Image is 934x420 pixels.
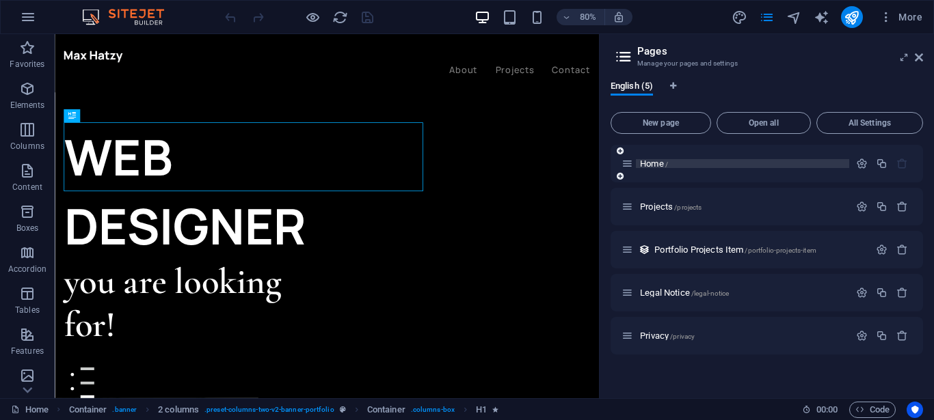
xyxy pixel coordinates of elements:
[640,288,729,298] span: Click to open page
[691,290,730,297] span: /legal-notice
[732,10,747,25] i: Design (Ctrl+Alt+Y)
[654,244,816,255] span: Portfolio Projects Item
[613,11,625,23] i: On resize automatically adjust zoom level to fit chosen device.
[16,223,39,234] p: Boxes
[639,244,650,255] div: This layout is used as a template for all items (e.g. a blog post) of this collection. The conten...
[636,331,849,340] div: Privacy/privacy
[759,9,775,25] button: pages
[577,9,599,25] h6: 80%
[15,305,40,316] p: Tables
[717,112,811,134] button: Open all
[896,158,908,169] div: The startpage cannot be deleted
[611,81,923,107] div: Language Tabs
[826,404,828,415] span: :
[876,158,888,169] div: Duplicate
[411,402,455,418] span: . columns-box
[31,417,49,420] button: 1
[874,6,928,28] button: More
[816,402,838,418] span: 00 00
[814,9,830,25] button: text_generator
[856,330,868,341] div: Settings
[640,158,668,169] span: Home
[79,9,181,25] img: Editor Logo
[665,160,668,168] span: /
[158,402,199,418] span: Click to select. Double-click to edit
[640,201,702,212] span: Projects
[636,202,849,211] div: Projects/projects
[11,402,49,418] a: Click to cancel selection. Double-click to open Pages
[636,159,849,168] div: Home/
[650,245,869,254] div: Portfolio Projects Item/portfolio-projects-item
[674,204,702,211] span: /projects
[802,402,838,418] h6: Session time
[10,141,44,152] p: Columns
[876,287,888,298] div: Duplicate
[492,406,498,413] i: Element contains an animation
[10,100,45,111] p: Elements
[304,9,321,25] button: Click here to leave preview mode and continue editing
[856,158,868,169] div: Settings
[896,201,908,212] div: Remove
[112,402,137,418] span: . banner
[907,402,923,418] button: Usercentrics
[786,10,802,25] i: Navigator
[637,45,923,57] h2: Pages
[856,287,868,298] div: Settings
[11,346,44,356] p: Features
[8,264,46,275] p: Accordion
[823,119,917,127] span: All Settings
[896,330,908,341] div: Remove
[876,330,888,341] div: Duplicate
[617,119,705,127] span: New page
[340,406,346,413] i: This element is a customizable preset
[896,244,908,255] div: Remove
[816,112,923,134] button: All Settings
[876,201,888,212] div: Duplicate
[745,247,816,254] span: /portfolio-projects-item
[670,333,695,340] span: /privacy
[841,6,863,28] button: publish
[204,402,334,418] span: . preset-columns-two-v2-banner-portfolio
[611,78,653,97] span: English (5)
[879,10,922,24] span: More
[637,57,896,70] h3: Manage your pages and settings
[69,402,499,418] nav: breadcrumb
[814,10,829,25] i: AI Writer
[611,112,711,134] button: New page
[636,288,849,297] div: Legal Notice/legal-notice
[10,59,44,70] p: Favorites
[476,402,487,418] span: Click to select. Double-click to edit
[849,402,896,418] button: Code
[732,9,748,25] button: design
[896,287,908,298] div: Remove
[332,9,348,25] button: reload
[367,402,405,418] span: Click to select. Double-click to edit
[856,201,868,212] div: Settings
[759,10,775,25] i: Pages (Ctrl+Alt+S)
[12,182,42,193] p: Content
[723,119,805,127] span: Open all
[786,9,803,25] button: navigator
[332,10,348,25] i: Reload page
[844,10,859,25] i: Publish
[855,402,890,418] span: Code
[640,331,695,341] span: Click to open page
[557,9,605,25] button: 80%
[876,244,888,255] div: Settings
[69,402,107,418] span: Click to select. Double-click to edit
